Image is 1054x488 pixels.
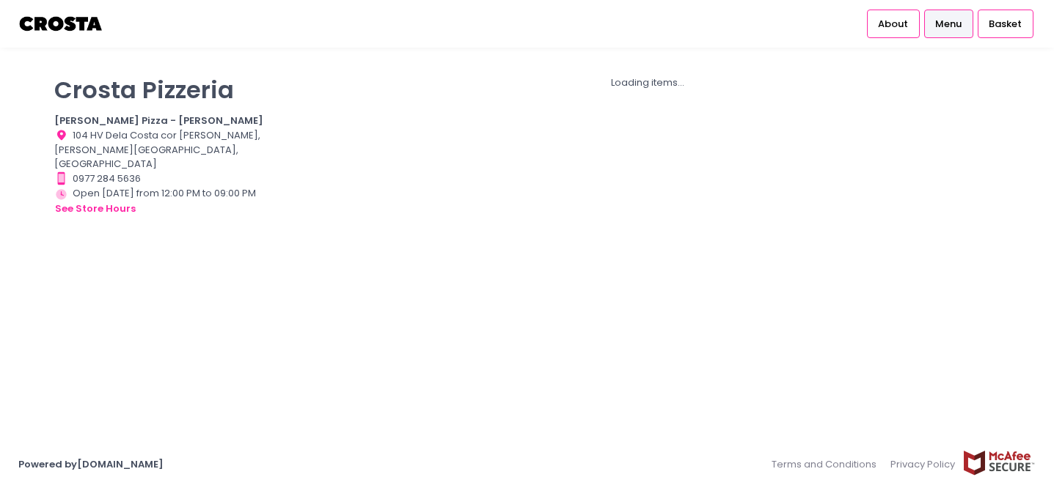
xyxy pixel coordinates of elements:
button: see store hours [54,201,136,217]
div: Open [DATE] from 12:00 PM to 09:00 PM [54,186,277,217]
img: logo [18,11,104,37]
span: Basket [989,17,1022,32]
b: [PERSON_NAME] Pizza - [PERSON_NAME] [54,114,263,127]
span: Menu [935,17,962,32]
a: Powered by[DOMAIN_NAME] [18,457,164,471]
img: mcafee-secure [962,450,1036,476]
a: Menu [924,10,973,37]
div: 104 HV Dela Costa cor [PERSON_NAME], [PERSON_NAME][GEOGRAPHIC_DATA], [GEOGRAPHIC_DATA] [54,128,277,171]
span: About [878,17,908,32]
p: Crosta Pizzeria [54,75,277,104]
a: About [867,10,920,37]
a: Terms and Conditions [772,450,884,478]
div: 0977 284 5636 [54,171,277,186]
div: Loading items... [295,75,1000,90]
a: Privacy Policy [884,450,963,478]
